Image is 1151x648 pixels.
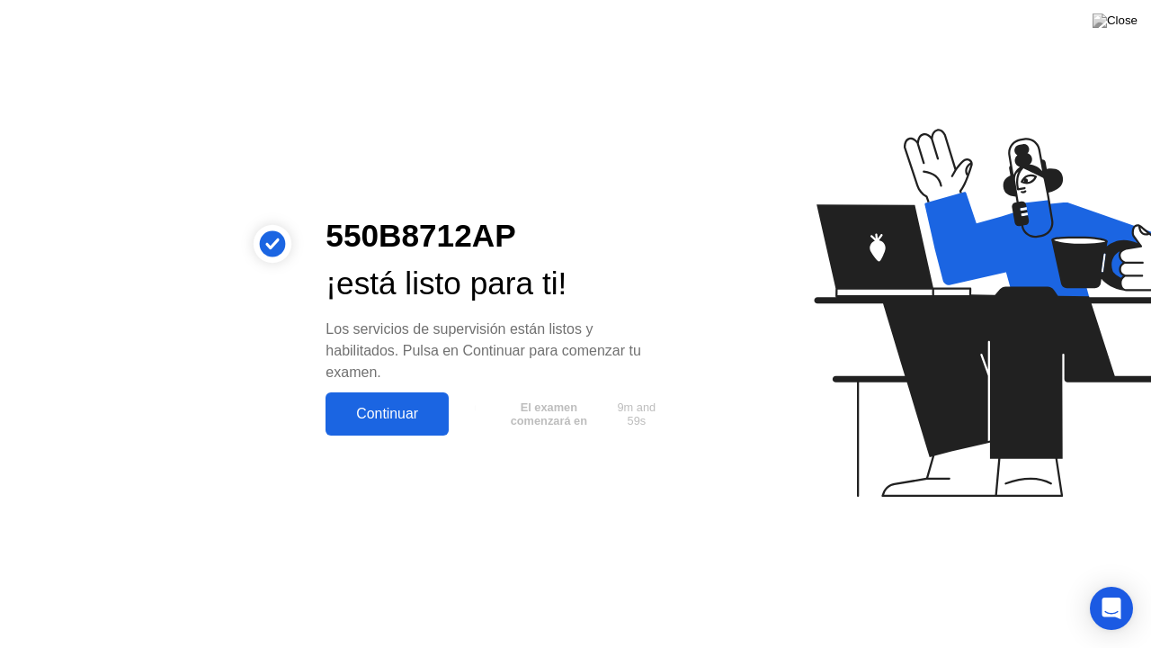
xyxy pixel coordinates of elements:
[326,260,669,308] div: ¡está listo para ti!
[458,397,669,431] button: El examen comenzará en9m and 59s
[1090,587,1133,630] div: Open Intercom Messenger
[326,212,669,260] div: 550B8712AP
[326,392,449,436] button: Continuar
[326,319,669,383] div: Los servicios de supervisión están listos y habilitados. Pulsa en Continuar para comenzar tu examen.
[611,400,663,427] span: 9m and 59s
[1093,13,1138,28] img: Close
[331,406,443,422] div: Continuar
